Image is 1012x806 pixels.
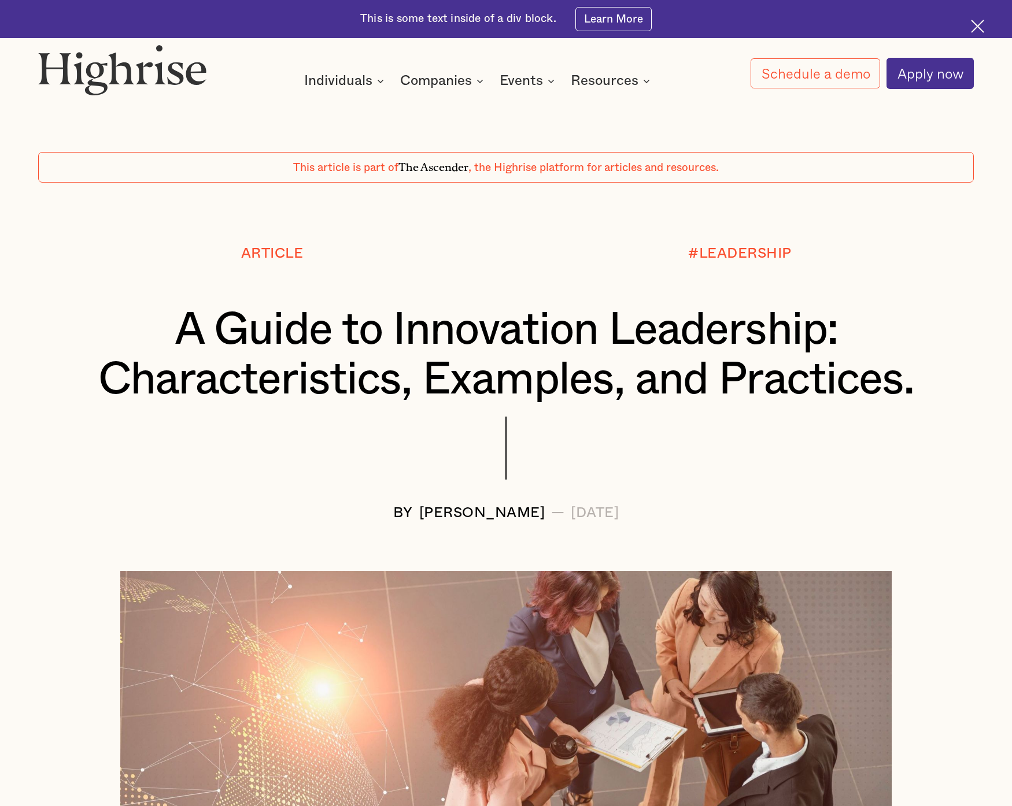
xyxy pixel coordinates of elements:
[38,44,208,95] img: Highrise logo
[398,158,468,172] span: The Ascender
[304,74,387,88] div: Individuals
[500,74,558,88] div: Events
[393,505,413,521] div: BY
[571,505,619,521] div: [DATE]
[887,58,974,88] a: Apply now
[551,505,565,521] div: —
[360,12,556,27] div: This is some text inside of a div block.
[400,74,487,88] div: Companies
[575,7,652,31] a: Learn More
[500,74,543,88] div: Events
[571,74,653,88] div: Resources
[688,246,792,261] div: #LEADERSHIP
[571,74,638,88] div: Resources
[293,162,398,173] span: This article is part of
[468,162,719,173] span: , the Highrise platform for articles and resources.
[419,505,545,521] div: [PERSON_NAME]
[304,74,372,88] div: Individuals
[751,58,880,89] a: Schedule a demo
[77,306,935,404] h1: A Guide to Innovation Leadership: Characteristics, Examples, and Practices.
[400,74,472,88] div: Companies
[971,20,984,33] img: Cross icon
[241,246,304,261] div: Article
